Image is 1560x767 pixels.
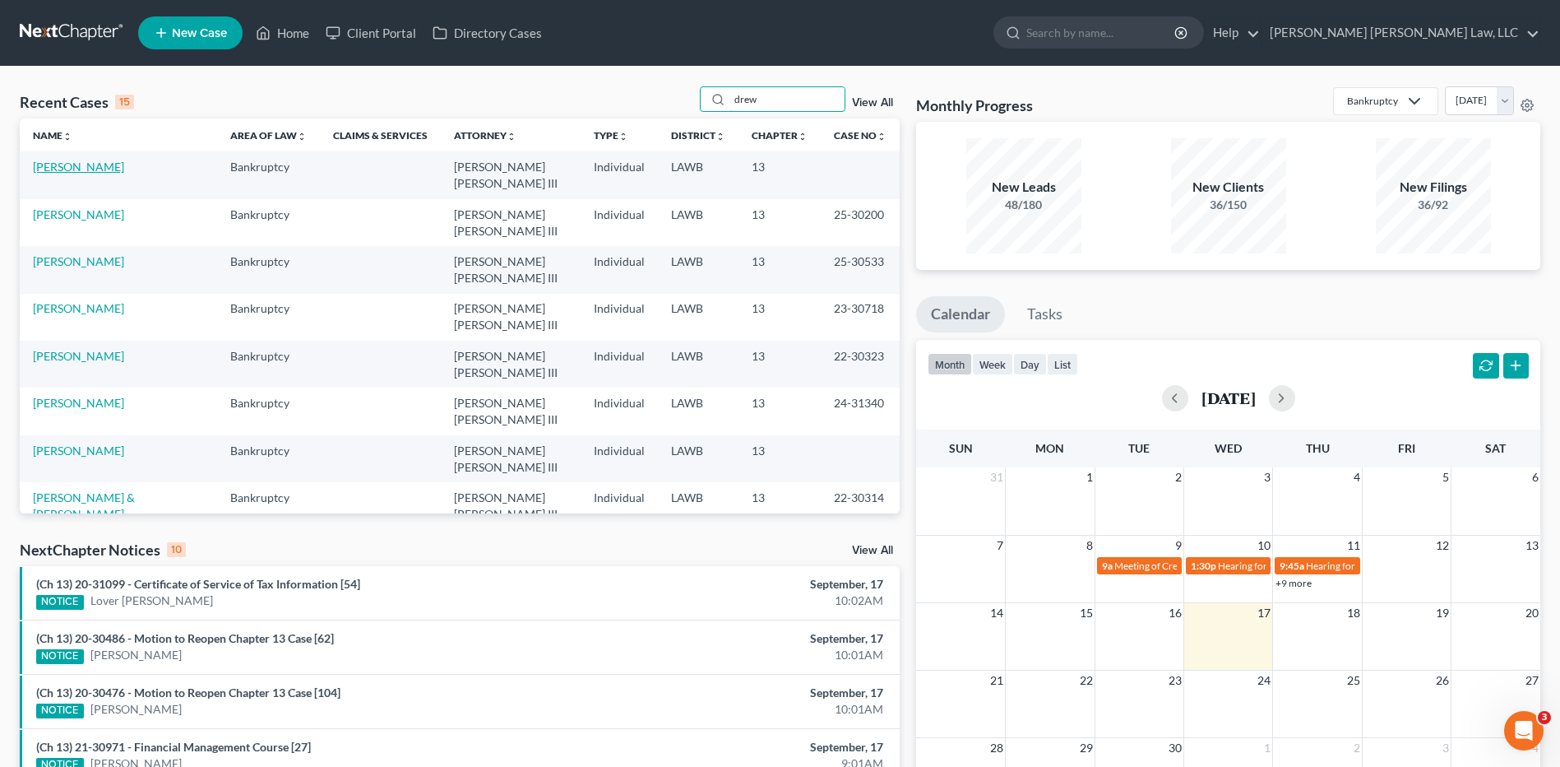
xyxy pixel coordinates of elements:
h2: [DATE] [1201,389,1256,407]
td: Bankruptcy [217,294,320,341]
span: 6 [1530,467,1540,487]
td: 13 [738,151,821,198]
a: Area of Lawunfold_more [230,129,307,142]
span: 3 [1538,711,1551,724]
button: day [1013,353,1047,375]
td: [PERSON_NAME] [PERSON_NAME] III [441,435,581,482]
td: [PERSON_NAME] [PERSON_NAME] III [441,246,581,293]
div: September, 17 [612,685,883,701]
i: unfold_more [715,132,725,142]
a: [PERSON_NAME] [33,207,124,221]
a: View All [852,545,893,556]
td: 22-30323 [821,341,900,388]
a: Tasks [1012,296,1077,332]
span: 17 [1256,603,1272,623]
span: Sun [949,441,973,455]
td: 25-30533 [821,246,900,293]
td: Bankruptcy [217,482,320,529]
td: 25-30200 [821,199,900,246]
td: LAWB [658,294,738,341]
div: Recent Cases [20,92,134,112]
td: 13 [738,199,821,246]
div: 10:01AM [612,647,883,663]
div: 48/180 [966,197,1081,213]
a: (Ch 13) 21-30971 - Financial Management Course [27] [36,740,311,754]
a: (Ch 13) 20-31099 - Certificate of Service of Tax Information [54] [36,577,360,591]
span: 3 [1441,738,1451,758]
i: unfold_more [877,132,886,142]
span: New Case [172,27,227,40]
i: unfold_more [798,132,808,142]
div: 10:01AM [612,701,883,718]
th: Claims & Services [320,119,441,151]
div: September, 17 [612,739,883,755]
td: [PERSON_NAME] [PERSON_NAME] III [441,151,581,198]
td: LAWB [658,341,738,388]
td: [PERSON_NAME] [PERSON_NAME] III [441,388,581,435]
span: Tue [1128,441,1150,455]
td: Bankruptcy [217,199,320,246]
span: Mon [1035,441,1064,455]
td: Bankruptcy [217,151,320,198]
span: 10 [1256,536,1272,555]
span: 18 [1345,603,1362,623]
td: Individual [581,435,658,482]
div: 36/92 [1376,197,1491,213]
span: 12 [1434,536,1451,555]
i: unfold_more [62,132,72,142]
button: list [1047,353,1078,375]
a: Typeunfold_more [594,129,628,142]
td: [PERSON_NAME] [PERSON_NAME] III [441,482,581,529]
a: Chapterunfold_more [752,129,808,142]
span: 29 [1078,738,1095,758]
span: Meeting of Creditors for [PERSON_NAME] [1114,560,1297,572]
td: Individual [581,151,658,198]
i: unfold_more [297,132,307,142]
a: Home [248,18,317,48]
span: 13 [1524,536,1540,555]
td: 23-30718 [821,294,900,341]
div: 10:02AM [612,593,883,609]
span: 15 [1078,603,1095,623]
span: 7 [995,536,1005,555]
span: 21 [988,671,1005,690]
td: Individual [581,388,658,435]
td: Bankruptcy [217,435,320,482]
a: Nameunfold_more [33,129,72,142]
div: September, 17 [612,630,883,647]
td: [PERSON_NAME] [PERSON_NAME] III [441,199,581,246]
span: 27 [1524,671,1540,690]
input: Search by name... [1026,17,1177,48]
span: 3 [1262,467,1272,487]
span: Thu [1306,441,1330,455]
a: [PERSON_NAME] [33,349,124,363]
td: 13 [738,435,821,482]
h3: Monthly Progress [916,95,1033,115]
a: Help [1205,18,1260,48]
span: 20 [1524,603,1540,623]
a: [PERSON_NAME] [33,160,124,174]
div: September, 17 [612,576,883,593]
td: LAWB [658,435,738,482]
a: Directory Cases [424,18,550,48]
span: 1 [1262,738,1272,758]
a: [PERSON_NAME] [PERSON_NAME] Law, LLC [1261,18,1539,48]
div: 36/150 [1171,197,1286,213]
div: 15 [115,95,134,109]
span: 31 [988,467,1005,487]
span: 5 [1441,467,1451,487]
span: 1:30p [1191,560,1216,572]
div: Bankruptcy [1347,94,1398,108]
a: View All [852,97,893,109]
span: Fri [1398,441,1415,455]
a: [PERSON_NAME] [33,254,124,268]
a: Calendar [916,296,1005,332]
span: 16 [1167,603,1183,623]
td: LAWB [658,199,738,246]
div: NextChapter Notices [20,540,186,560]
span: 9 [1173,536,1183,555]
div: NOTICE [36,649,84,664]
span: 23 [1167,671,1183,690]
a: Case Nounfold_more [834,129,886,142]
a: [PERSON_NAME] & [PERSON_NAME] [33,490,135,521]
